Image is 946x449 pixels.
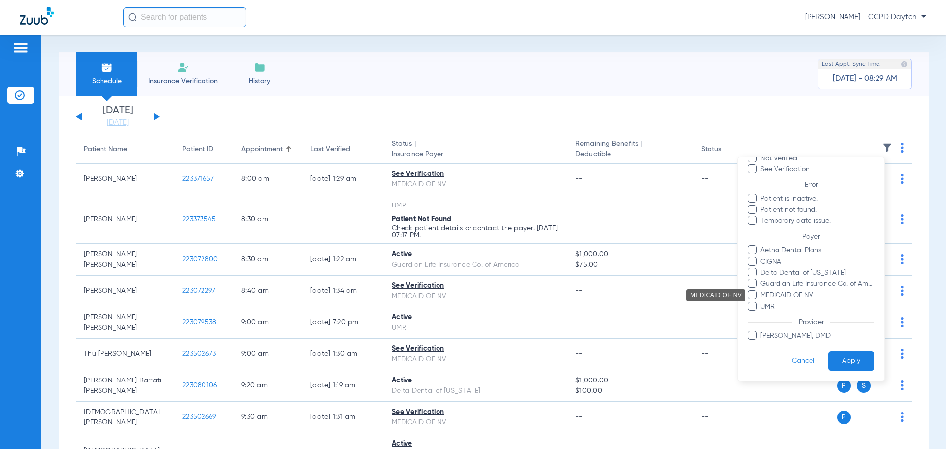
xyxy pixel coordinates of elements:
[760,194,874,204] span: Patient is inactive.
[760,279,874,289] span: Guardian Life Insurance Co. of America
[778,351,828,371] button: Cancel
[760,205,874,215] span: Patient not found.
[760,245,874,256] span: Aetna Dental Plans
[760,257,874,267] span: CIGNA
[796,233,826,240] span: Payer
[760,331,874,341] span: [PERSON_NAME], DMD
[798,181,824,188] span: Error
[760,216,874,226] span: Temporary data issue.
[760,290,874,301] span: MEDICAID OF NV
[748,164,874,174] label: See Verification
[760,268,874,278] span: Delta Dental of [US_STATE]
[760,302,874,312] span: UMR
[686,289,745,301] div: MEDICAID OF NV
[828,351,874,371] button: Apply
[748,153,874,164] label: Not Verified
[792,319,830,326] span: Provider
[897,402,946,449] iframe: Chat Widget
